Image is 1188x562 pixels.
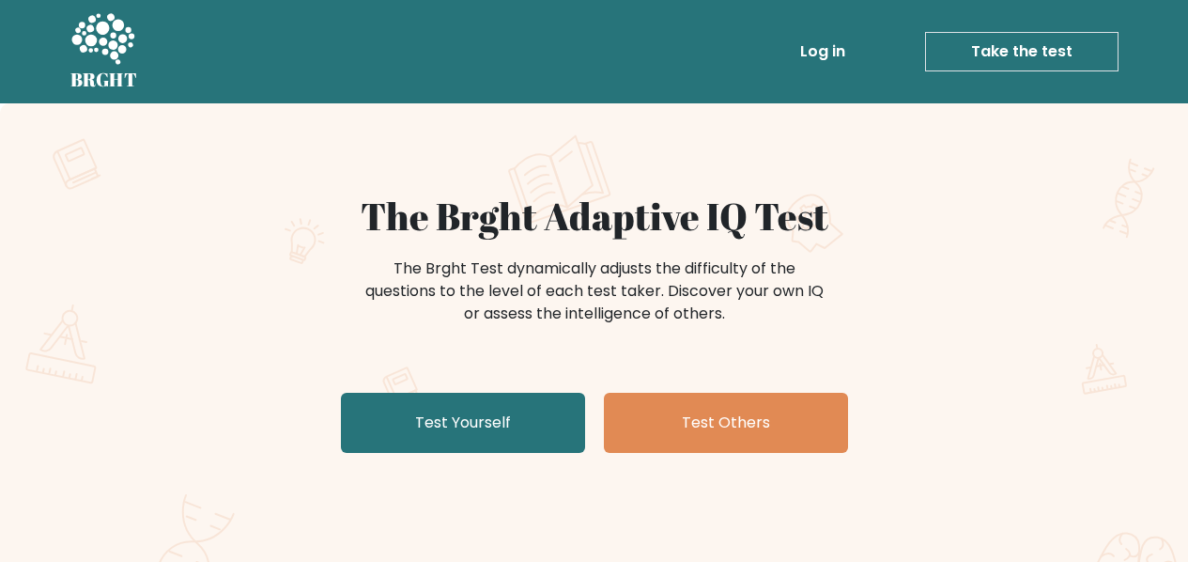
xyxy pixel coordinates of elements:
h5: BRGHT [70,69,138,91]
a: Test Others [604,393,848,453]
a: Take the test [925,32,1119,71]
a: Test Yourself [341,393,585,453]
div: The Brght Test dynamically adjusts the difficulty of the questions to the level of each test take... [360,258,829,325]
h1: The Brght Adaptive IQ Test [136,194,1053,239]
a: Log in [793,33,853,70]
a: BRGHT [70,8,138,96]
